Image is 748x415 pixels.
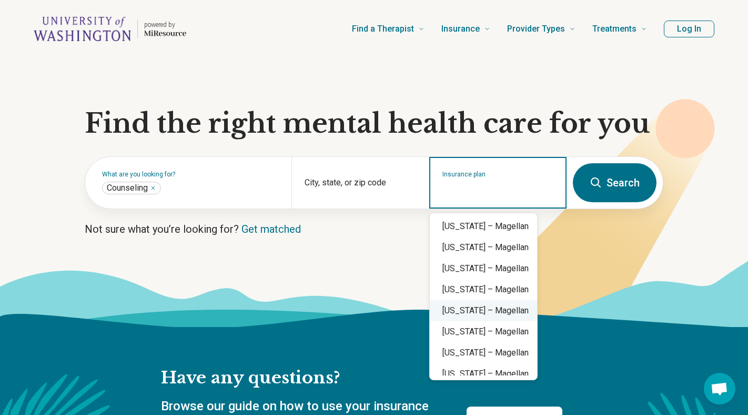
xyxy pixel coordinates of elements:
[85,108,663,140] h1: Find the right mental health care for you
[592,22,636,36] span: Treatments
[150,185,156,191] button: Counseling
[430,363,537,384] div: [US_STATE] – Magellan
[441,22,480,36] span: Insurance
[430,321,537,342] div: [US_STATE] – Magellan
[102,182,161,194] div: Counseling
[430,279,537,300] div: [US_STATE] – Magellan
[144,21,186,29] p: powered by
[664,21,714,37] button: Log In
[430,237,537,258] div: [US_STATE] – Magellan
[161,367,562,389] h2: Have any questions?
[430,258,537,279] div: [US_STATE] – Magellan
[241,223,301,235] a: Get matched
[430,216,537,237] div: [US_STATE] – Magellan
[34,12,186,46] a: Home page
[352,22,414,36] span: Find a Therapist
[85,222,663,236] p: Not sure what you’re looking for?
[507,22,565,36] span: Provider Types
[107,183,148,193] span: Counseling
[430,218,537,376] div: Suggestions
[430,300,537,321] div: [US_STATE] – Magellan
[430,342,537,363] div: [US_STATE] – Magellan
[102,171,279,177] label: What are you looking for?
[573,163,656,202] button: Search
[704,373,735,404] div: Open chat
